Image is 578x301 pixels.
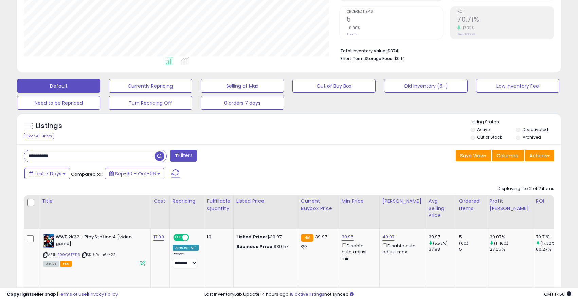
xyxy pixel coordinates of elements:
div: 70.71% [536,234,563,240]
span: 39.97 [315,234,327,240]
div: Profit [PERSON_NAME] [490,198,530,212]
div: 60.27% [536,246,563,252]
label: Active [477,127,490,132]
div: $39.57 [236,244,293,250]
div: 5 [459,246,487,252]
div: Min Price [342,198,377,205]
span: Last 7 Days [35,170,61,177]
b: Total Inventory Value: [340,48,386,54]
div: Ordered Items [459,198,484,212]
span: ROI [457,10,554,14]
div: 19 [207,234,228,240]
button: Turn Repricing Off [109,96,192,110]
small: Prev: 5 [347,32,356,36]
span: OFF [188,235,199,241]
div: Clear All Filters [24,133,54,139]
span: 2025-10-14 17:56 GMT [544,291,571,297]
div: Repricing [173,198,201,205]
div: Disable auto adjust max [382,242,420,255]
h5: Listings [36,121,62,131]
button: Need to be Repriced [17,96,100,110]
span: FBA [60,261,72,267]
div: Preset: [173,252,199,267]
a: B09Q6TZT15 [57,252,80,258]
div: 30.07% [490,234,533,240]
strong: Copyright [7,291,32,297]
small: FBA [301,234,313,242]
label: Out of Stock [477,134,502,140]
span: Sep-30 - Oct-06 [115,170,156,177]
small: 0.00% [347,25,360,31]
div: Disable auto adjust min [342,242,374,262]
span: | SKU: Rola64-22 [81,252,116,258]
div: Current Buybox Price [301,198,336,212]
div: Title [42,198,148,205]
a: 18 active listings [290,291,324,297]
button: Columns [492,150,524,161]
small: (5.52%) [433,241,448,246]
div: Fulfillable Quantity [207,198,230,212]
b: Listed Price: [236,234,267,240]
small: (17.32%) [540,241,556,246]
div: ASIN: [43,234,145,266]
button: Save View [456,150,491,161]
button: Currently Repricing [109,79,192,93]
a: 39.95 [342,234,354,241]
span: Compared to: [71,171,102,177]
div: $39.97 [236,234,293,240]
small: Prev: 60.27% [457,32,475,36]
button: Sep-30 - Oct-06 [105,168,164,179]
div: 27.05% [490,246,533,252]
li: $374 [340,46,549,54]
small: (0%) [459,241,469,246]
div: seller snap | | [7,291,118,298]
a: Terms of Use [58,291,87,297]
button: Filters [170,150,197,162]
button: Out of Buy Box [292,79,376,93]
b: Business Price: [236,243,274,250]
span: $0.14 [394,55,405,62]
button: Selling at Max [201,79,284,93]
a: Privacy Policy [88,291,118,297]
div: ROI [536,198,561,205]
span: All listings currently available for purchase on Amazon [43,261,59,267]
span: Ordered Items [347,10,443,14]
div: 5 [459,234,487,240]
button: Default [17,79,100,93]
button: Old Inventory (6+) [384,79,467,93]
button: Low Inventory Fee [476,79,559,93]
button: Actions [525,150,554,161]
label: Deactivated [523,127,548,132]
h2: 70.71% [457,16,554,25]
div: [PERSON_NAME] [382,198,423,205]
div: 37.88 [429,246,456,252]
button: 0 orders 7 days [201,96,284,110]
span: Columns [496,152,518,159]
label: Archived [523,134,541,140]
div: Listed Price [236,198,295,205]
a: 17.00 [153,234,164,241]
p: Listing States: [471,119,561,125]
b: WWE 2K22 - PlayStation 4 [video game] [56,234,138,248]
a: 49.97 [382,234,395,241]
button: Last 7 Days [24,168,70,179]
div: Last InventoryLab Update: 4 hours ago, not synced. [204,291,571,298]
div: Avg Selling Price [429,198,453,219]
div: 39.97 [429,234,456,240]
small: 17.32% [460,25,474,31]
span: ON [174,235,182,241]
img: 51OlrGtlkJL._SL40_.jpg [43,234,54,248]
b: Short Term Storage Fees: [340,56,393,61]
h2: 5 [347,16,443,25]
div: Amazon AI * [173,245,199,251]
div: Displaying 1 to 2 of 2 items [498,185,554,192]
div: Cost [153,198,167,205]
small: (11.16%) [494,241,508,246]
